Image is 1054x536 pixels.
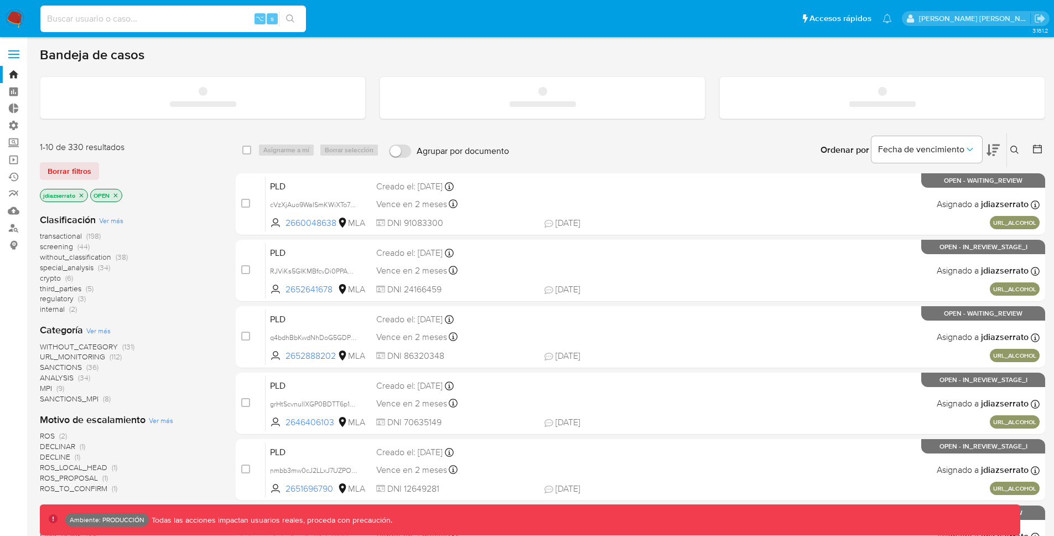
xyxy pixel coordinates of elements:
p: Ambiente: PRODUCCIÓN [70,518,144,522]
button: search-icon [279,11,302,27]
a: Notificaciones [882,14,892,23]
p: jorge.diazserrato@mercadolibre.com.co [919,13,1031,24]
p: Todas las acciones impactan usuarios reales, proceda con precaución. [149,515,392,525]
input: Buscar usuario o caso... [40,12,306,26]
span: Accesos rápidos [809,13,871,24]
a: Salir [1034,13,1046,24]
span: ⌥ [256,13,264,24]
span: s [271,13,274,24]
